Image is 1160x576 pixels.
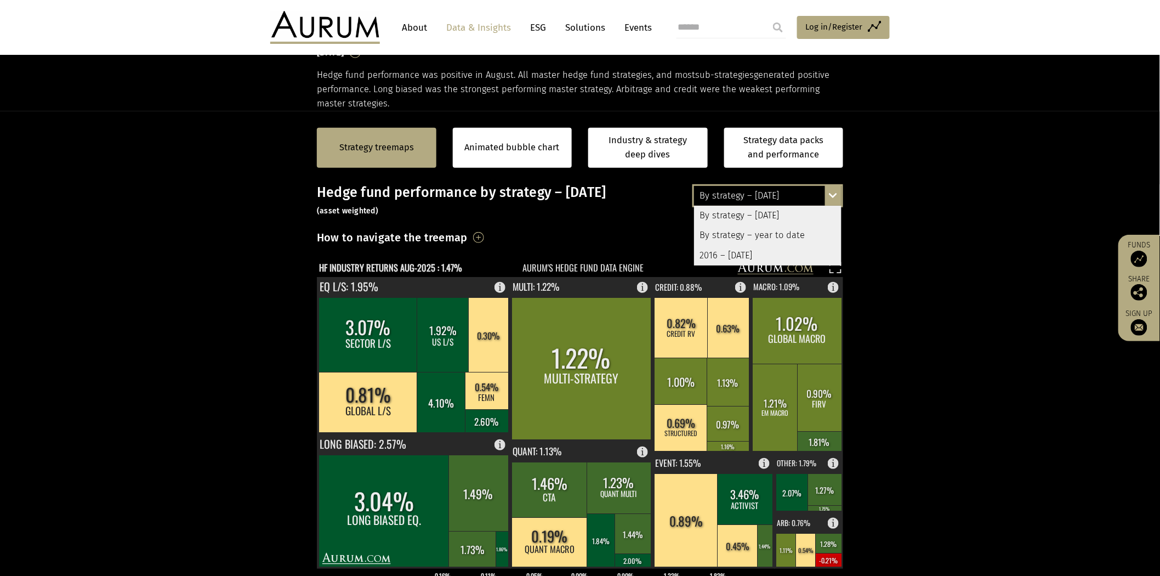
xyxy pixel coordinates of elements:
[317,206,378,216] small: (asset weighted)
[1131,284,1147,301] img: Share this post
[694,186,841,206] div: By strategy – [DATE]
[1131,319,1147,336] img: Sign up to our newsletter
[317,228,468,247] h3: How to navigate the treemap
[317,184,843,217] h3: Hedge fund performance by strategy – [DATE]
[1124,275,1155,301] div: Share
[1124,309,1155,336] a: Sign up
[317,68,843,111] p: Hedge fund performance was positive in August. All master hedge fund strategies, and most generat...
[724,128,844,168] a: Strategy data packs and performance
[560,18,611,38] a: Solutions
[694,225,841,245] div: By strategy – year to date
[805,20,862,33] span: Log in/Register
[767,16,789,38] input: Submit
[1124,240,1155,267] a: Funds
[694,246,841,266] div: 2016 – [DATE]
[525,18,551,38] a: ESG
[619,18,652,38] a: Events
[270,11,380,44] img: Aurum
[465,140,560,155] a: Animated bubble chart
[441,18,516,38] a: Data & Insights
[396,18,433,38] a: About
[695,70,754,80] span: sub-strategies
[339,140,414,155] a: Strategy treemaps
[1131,251,1147,267] img: Access Funds
[797,16,890,39] a: Log in/Register
[588,128,708,168] a: Industry & strategy deep dives
[694,206,841,225] div: By strategy – [DATE]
